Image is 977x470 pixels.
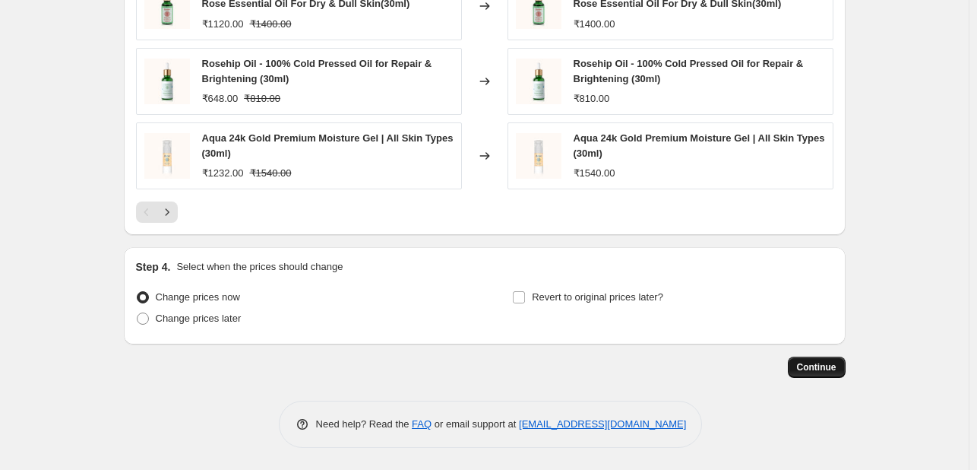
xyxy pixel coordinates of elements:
span: Aqua 24k Gold Premium Moisture Gel | All Skin Types (30ml) [574,132,825,159]
button: Next [157,202,178,223]
span: Change prices later [156,313,242,324]
span: Rosehip Oil - 100% Cold Pressed Oil for Repair & Brightening (30ml) [574,58,804,84]
span: or email support at [432,418,519,430]
span: Need help? Read the [316,418,413,430]
span: Change prices now [156,291,240,303]
span: Aqua 24k Gold Premium Moisture Gel | All Skin Types (30ml) [202,132,454,159]
div: ₹1400.00 [574,17,615,32]
span: Rosehip Oil - 100% Cold Pressed Oil for Repair & Brightening (30ml) [202,58,432,84]
p: Select when the prices should change [176,259,343,275]
h2: Step 4. [136,259,171,275]
div: ₹648.00 [202,91,239,106]
button: Continue [788,357,846,378]
img: RosehipOil-100_ColdPressedOil_80x.jpg [516,59,561,104]
div: ₹1540.00 [574,166,615,181]
strike: ₹810.00 [244,91,280,106]
div: ₹1232.00 [202,166,244,181]
strike: ₹1400.00 [250,17,292,32]
div: ₹1120.00 [202,17,244,32]
span: Revert to original prices later? [532,291,663,303]
div: ₹810.00 [574,91,610,106]
img: Aqua24kGoldPremiumMoistureGelAllSkinTypes_df80406d-56b0-4faf-b812-98cee324bf3e_80x.jpg [516,133,561,179]
a: FAQ [412,418,432,430]
a: [EMAIL_ADDRESS][DOMAIN_NAME] [519,418,686,430]
img: Aqua24kGoldPremiumMoistureGelAllSkinTypes_df80406d-56b0-4faf-b812-98cee324bf3e_80x.jpg [144,133,190,179]
span: Continue [797,361,836,373]
img: RosehipOil-100_ColdPressedOil_80x.jpg [144,59,190,104]
strike: ₹1540.00 [250,166,292,181]
nav: Pagination [136,202,178,223]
